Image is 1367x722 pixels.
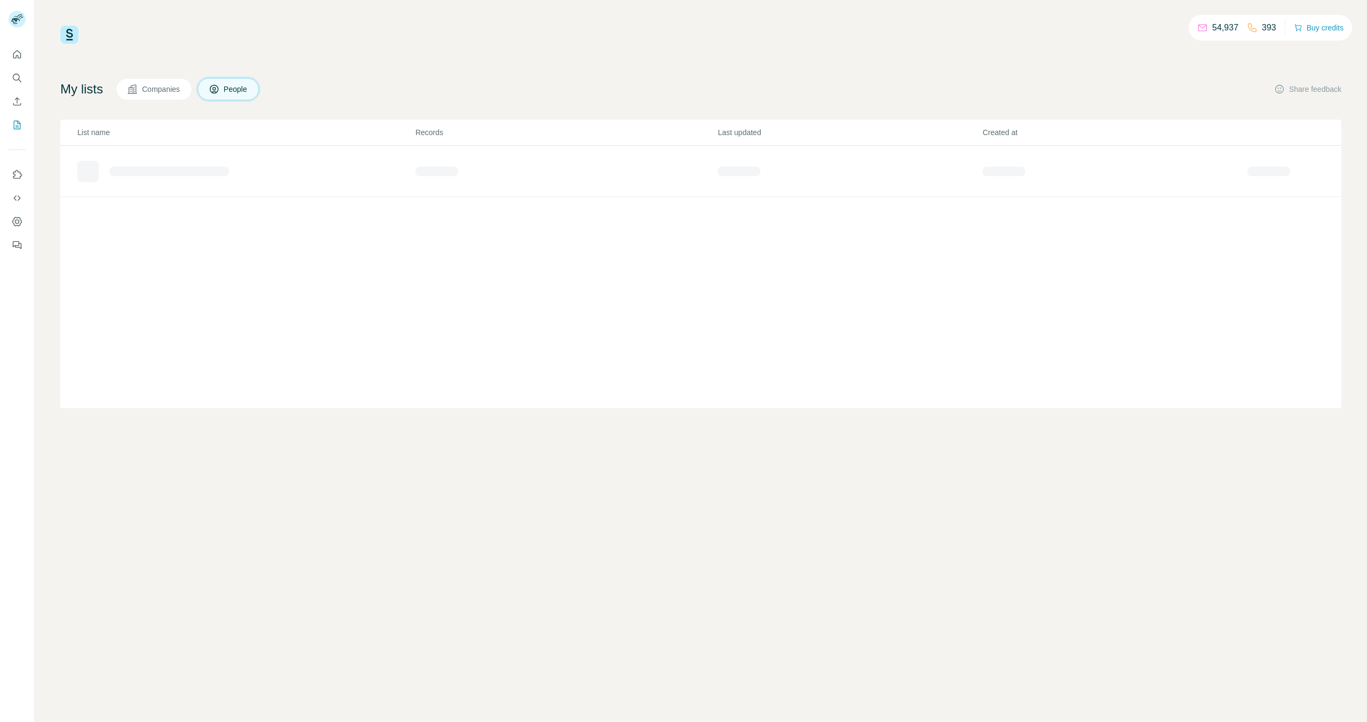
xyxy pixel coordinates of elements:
[1274,84,1341,95] button: Share feedback
[1212,21,1238,34] p: 54,937
[60,81,103,98] h4: My lists
[60,26,78,44] img: Surfe Logo
[9,212,26,231] button: Dashboard
[9,115,26,135] button: My lists
[718,127,981,138] p: Last updated
[142,84,181,95] span: Companies
[9,68,26,88] button: Search
[9,165,26,184] button: Use Surfe on LinkedIn
[1262,21,1276,34] p: 393
[77,127,414,138] p: List name
[9,92,26,111] button: Enrich CSV
[983,127,1246,138] p: Created at
[9,189,26,208] button: Use Surfe API
[1294,20,1344,35] button: Buy credits
[224,84,248,95] span: People
[415,127,717,138] p: Records
[9,45,26,64] button: Quick start
[9,236,26,255] button: Feedback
